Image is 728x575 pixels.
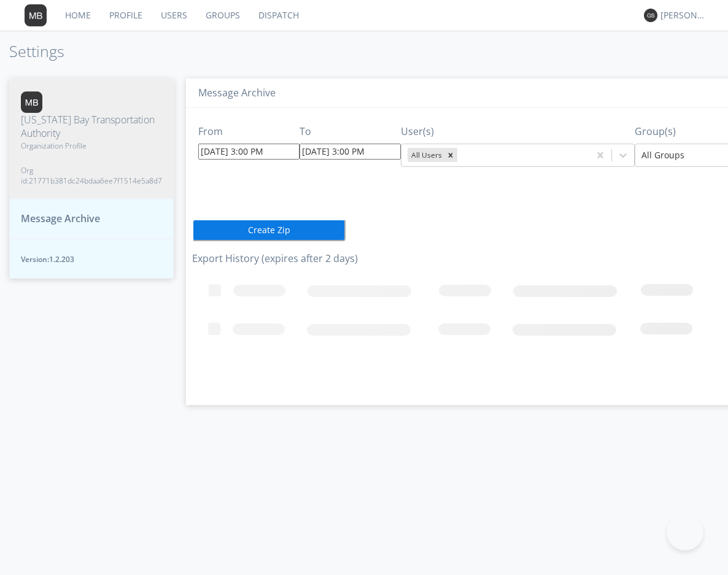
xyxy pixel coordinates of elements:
iframe: Toggle Customer Support [667,514,703,550]
div: All Users [408,148,444,162]
button: [US_STATE] Bay Transportation AuthorityOrganization ProfileOrg id:21771b381dc24bdaa6ee7f1514e5a8d7 [9,79,174,199]
img: 373638.png [25,4,47,26]
span: Version: 1.2.203 [21,254,162,264]
img: 373638.png [21,91,42,113]
img: 373638.png [644,9,657,22]
button: Create Zip [192,219,346,241]
h3: To [300,126,401,137]
div: Remove All Users [444,148,457,162]
h3: User(s) [401,126,635,137]
span: [US_STATE] Bay Transportation Authority [21,113,162,141]
h3: From [198,126,300,137]
button: Version:1.2.203 [9,239,174,279]
div: [PERSON_NAME] [660,9,707,21]
span: Message Archive [21,212,100,226]
span: Organization Profile [21,141,162,151]
span: Org id: 21771b381dc24bdaa6ee7f1514e5a8d7 [21,165,162,186]
button: Message Archive [9,199,174,239]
